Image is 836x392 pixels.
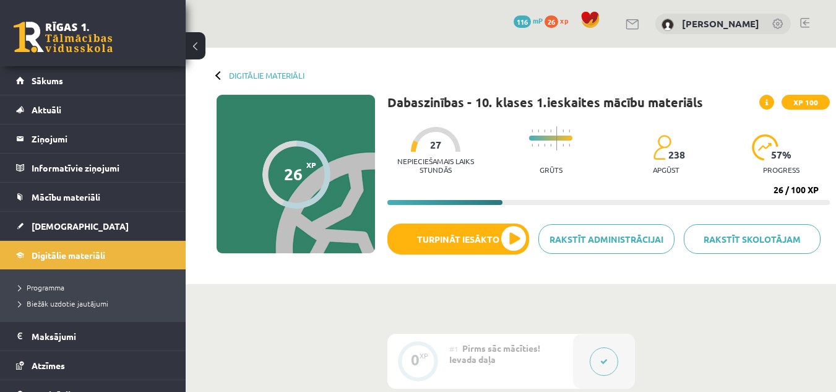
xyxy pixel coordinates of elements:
[387,157,484,174] p: Nepieciešamais laiks stundās
[562,129,564,133] img: icon-short-line-57e1e144782c952c97e751825c79c345078a6d821885a25fce030b3d8c18986b.svg
[16,322,170,351] a: Maksājumi
[560,15,568,25] span: xp
[16,124,170,153] a: Ziņojumi
[653,165,679,174] p: apgūst
[32,360,65,371] span: Atzīmes
[550,144,551,147] img: icon-short-line-57e1e144782c952c97e751825c79c345078a6d821885a25fce030b3d8c18986b.svg
[653,134,671,160] img: students-c634bb4e5e11cddfef0936a35e636f08e4e9abd3cc4e673bd6f9a4125e45ecb1.svg
[19,298,173,309] a: Biežāk uzdotie jautājumi
[533,15,543,25] span: mP
[32,250,105,261] span: Digitālie materiāli
[16,183,170,211] a: Mācību materiāli
[544,144,545,147] img: icon-short-line-57e1e144782c952c97e751825c79c345078a6d821885a25fce030b3d8c18986b.svg
[569,144,570,147] img: icon-short-line-57e1e144782c952c97e751825c79c345078a6d821885a25fce030b3d8c18986b.svg
[449,342,540,365] span: Pirms sāc mācīties! Ievada daļa
[771,149,792,160] span: 57 %
[556,126,558,150] img: icon-long-line-d9ea69661e0d244f92f715978eff75569469978d946b2353a9bb055b3ed8787d.svg
[532,129,533,133] img: icon-short-line-57e1e144782c952c97e751825c79c345078a6d821885a25fce030b3d8c18986b.svg
[449,344,459,354] span: #1
[540,165,562,174] p: Grūts
[550,129,551,133] img: icon-short-line-57e1e144782c952c97e751825c79c345078a6d821885a25fce030b3d8c18986b.svg
[32,75,63,86] span: Sākums
[514,15,531,28] span: 116
[32,191,100,203] span: Mācību materiāli
[19,282,173,293] a: Programma
[538,144,539,147] img: icon-short-line-57e1e144782c952c97e751825c79c345078a6d821885a25fce030b3d8c18986b.svg
[538,224,675,254] a: Rakstīt administrācijai
[387,95,703,110] h1: Dabaszinības - 10. klases 1.ieskaites mācību materiāls
[684,224,821,254] a: Rakstīt skolotājam
[16,154,170,182] a: Informatīvie ziņojumi
[14,22,113,53] a: Rīgas 1. Tālmācības vidusskola
[544,129,545,133] img: icon-short-line-57e1e144782c952c97e751825c79c345078a6d821885a25fce030b3d8c18986b.svg
[532,144,533,147] img: icon-short-line-57e1e144782c952c97e751825c79c345078a6d821885a25fce030b3d8c18986b.svg
[538,129,539,133] img: icon-short-line-57e1e144782c952c97e751825c79c345078a6d821885a25fce030b3d8c18986b.svg
[229,71,304,80] a: Digitālie materiāli
[19,298,108,308] span: Biežāk uzdotie jautājumi
[752,134,778,160] img: icon-progress-161ccf0a02000e728c5f80fcf4c31c7af3da0e1684b2b1d7c360e028c24a22f1.svg
[514,15,543,25] a: 116 mP
[32,104,61,115] span: Aktuāli
[284,165,303,183] div: 26
[16,351,170,380] a: Atzīmes
[16,241,170,269] a: Digitālie materiāli
[682,17,759,30] a: [PERSON_NAME]
[411,354,420,365] div: 0
[306,160,316,169] span: XP
[430,139,441,150] span: 27
[562,144,564,147] img: icon-short-line-57e1e144782c952c97e751825c79c345078a6d821885a25fce030b3d8c18986b.svg
[661,19,674,31] img: Anastasija Nikola Šefanovska
[763,165,799,174] p: progress
[19,282,64,292] span: Programma
[387,224,529,255] button: Turpināt iesākto
[32,220,129,232] span: [DEMOGRAPHIC_DATA]
[782,95,830,110] span: XP 100
[16,212,170,240] a: [DEMOGRAPHIC_DATA]
[420,352,428,359] div: XP
[16,66,170,95] a: Sākums
[569,129,570,133] img: icon-short-line-57e1e144782c952c97e751825c79c345078a6d821885a25fce030b3d8c18986b.svg
[32,322,170,351] legend: Maksājumi
[668,149,685,160] span: 238
[545,15,558,28] span: 26
[32,124,170,153] legend: Ziņojumi
[32,154,170,182] legend: Informatīvie ziņojumi
[16,95,170,124] a: Aktuāli
[545,15,574,25] a: 26 xp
